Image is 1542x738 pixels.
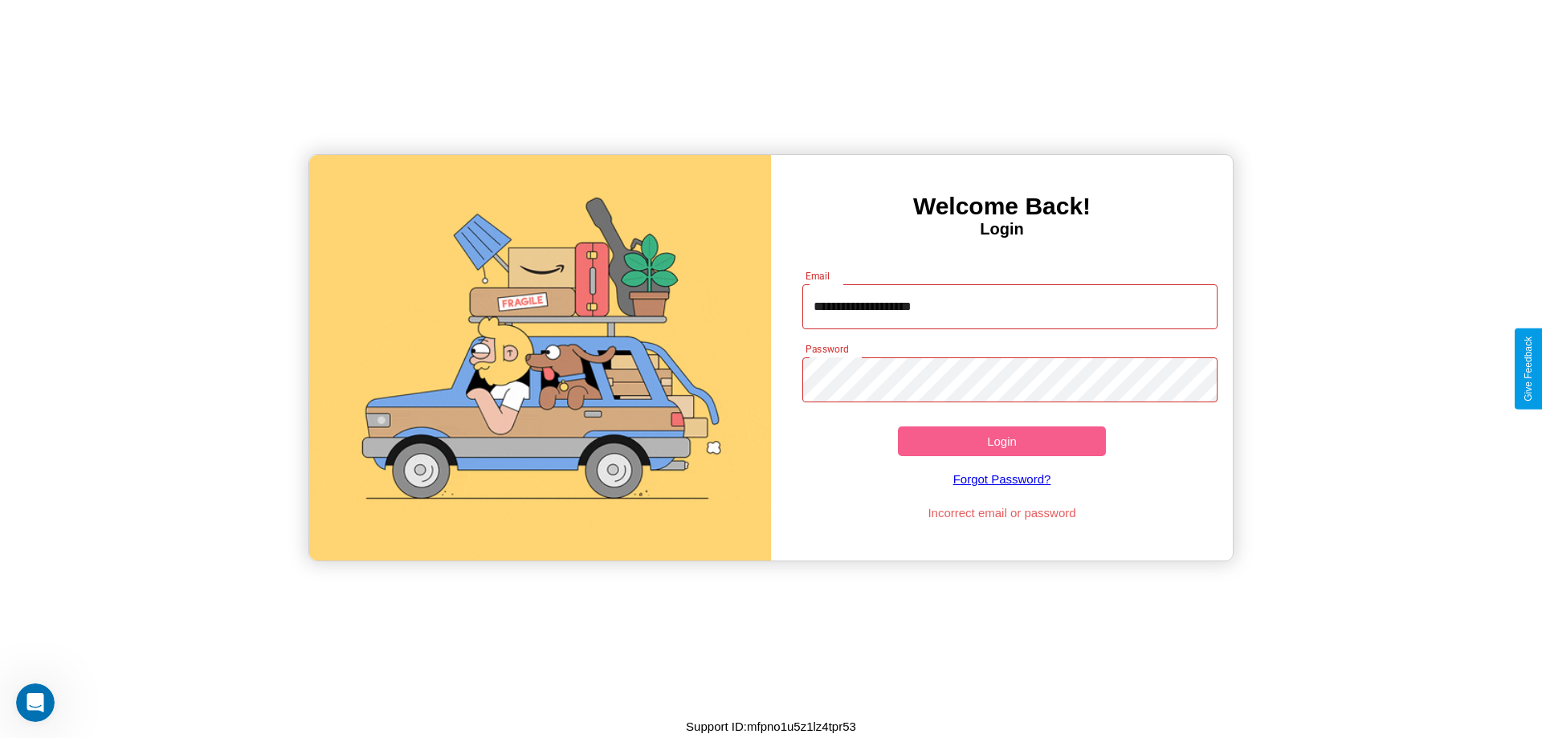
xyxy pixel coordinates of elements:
div: Give Feedback [1523,336,1534,402]
a: Forgot Password? [794,456,1210,502]
p: Support ID: mfpno1u5z1lz4tpr53 [686,716,856,737]
label: Password [806,342,848,356]
label: Email [806,269,830,283]
button: Login [898,426,1106,456]
iframe: Intercom live chat [16,683,55,722]
p: Incorrect email or password [794,502,1210,524]
h3: Welcome Back! [771,193,1233,220]
h4: Login [771,220,1233,239]
img: gif [309,155,771,561]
